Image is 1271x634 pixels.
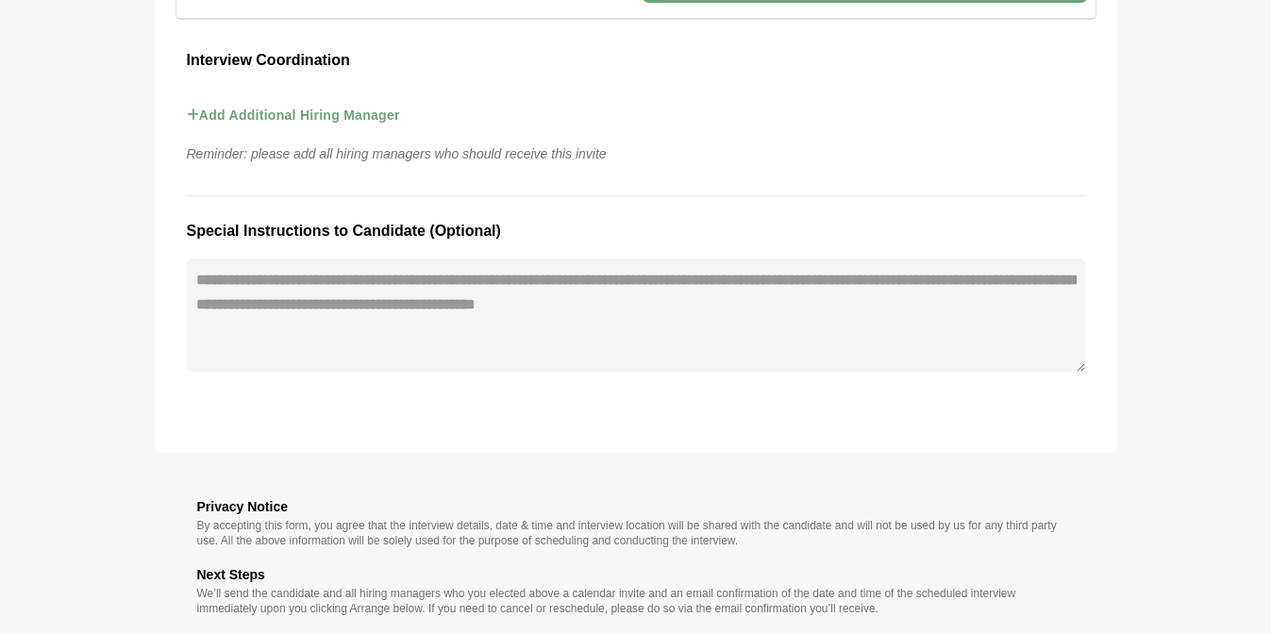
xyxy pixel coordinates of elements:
[187,48,1085,73] h3: Interview Coordination
[187,219,1085,243] h3: Special Instructions to Candidate (Optional)
[197,586,1075,616] p: We’ll send the candidate and all hiring managers who you elected above a calendar invite and an e...
[197,495,1075,518] h3: Privacy Notice
[197,563,1075,586] h3: Next Steps
[187,88,400,142] button: Add Additional Hiring Manager
[197,518,1075,548] p: By accepting this form, you agree that the interview details, date & time and interview location ...
[176,142,1096,165] p: Reminder: please add all hiring managers who should receive this invite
